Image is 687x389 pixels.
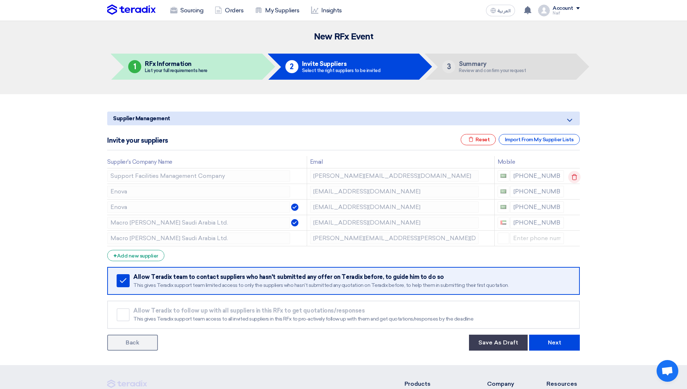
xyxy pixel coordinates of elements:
[538,5,550,16] img: profile_test.png
[302,60,381,67] h5: Invite Suppliers
[107,250,164,261] div: Add new supplier
[487,380,525,388] li: Company
[546,380,580,388] li: Resources
[499,134,580,145] div: Import From My Supplier Lists
[307,156,494,168] th: Email
[310,186,479,197] input: Email
[459,60,526,67] h5: Summary
[107,335,158,351] a: Back
[145,60,208,67] h5: RFx Information
[657,360,678,382] div: Open chat
[107,170,290,182] input: Supplier Name
[459,68,526,73] div: Review and confirm your request
[133,307,570,314] div: Allow Teradix to follow up with all suppliers in this RFx to get quotations/responses
[107,137,168,144] h5: Invite your suppliers
[164,3,209,18] a: Sourcing
[128,60,141,73] div: 1
[113,252,117,259] span: +
[405,380,466,388] li: Products
[302,68,381,73] div: Select the right suppliers to be invited
[494,156,567,168] th: Mobile
[461,134,496,145] div: Reset
[107,156,307,168] th: Supplier's Company Name
[310,170,479,182] input: Email
[498,8,511,13] span: العربية
[107,217,290,229] input: Supplier Name
[249,3,305,18] a: My Suppliers
[107,112,580,125] h5: Supplier Management
[291,219,298,226] img: Verified Account
[209,3,249,18] a: Orders
[305,3,348,18] a: Insights
[133,282,570,289] div: This gives Teradix support team limited access to only the suppliers who hasn't submitted any quo...
[285,60,298,73] div: 2
[486,5,515,16] button: العربية
[107,201,290,213] input: Supplier Name
[553,5,573,12] div: Account
[553,11,580,15] div: Naif
[529,335,580,351] button: Next
[133,273,570,281] div: Allow Teradix team to contact suppliers who hasn't submitted any offer on Teradix before, to guid...
[291,204,298,211] img: Verified Account
[133,316,570,322] div: This gives Teradix support team access to all invited suppliers in this RFx to pro-actively follo...
[107,233,290,244] input: Supplier Name
[145,68,208,73] div: List your full requirements here
[310,233,479,244] input: Email
[310,217,479,229] input: Email
[107,32,580,42] h2: New RFx Event
[107,186,290,197] input: Supplier Name
[442,60,455,73] div: 3
[310,201,479,213] input: Email
[107,4,156,15] img: Teradix logo
[469,335,528,351] button: Save As Draft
